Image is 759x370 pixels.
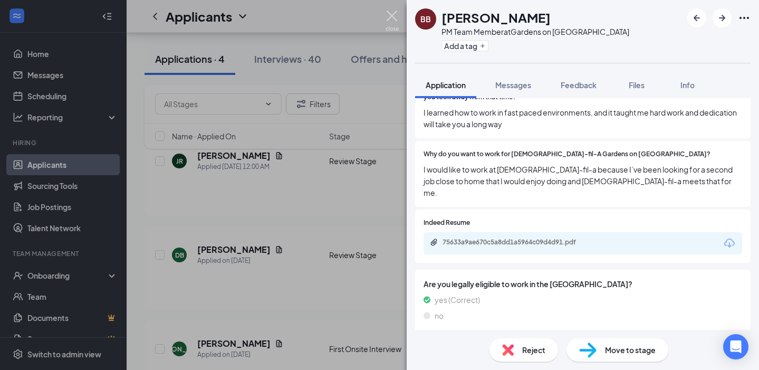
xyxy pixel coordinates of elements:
span: Info [680,80,695,90]
span: no [435,310,444,321]
span: Feedback [561,80,597,90]
span: Indeed Resume [424,218,470,228]
span: I would like to work at [DEMOGRAPHIC_DATA]-fil-a because I’ve been looking for a second job close... [424,164,742,198]
button: PlusAdd a tag [441,40,488,51]
svg: Plus [479,43,486,49]
svg: Download [723,237,736,250]
span: yes (Correct) [435,294,480,306]
span: Application [426,80,466,90]
button: ArrowLeftNew [687,8,706,27]
span: Move to stage [605,344,656,356]
svg: Paperclip [430,238,438,246]
div: Open Intercom Messenger [723,334,748,359]
svg: ArrowRight [716,12,728,24]
svg: Ellipses [738,12,751,24]
span: Files [629,80,645,90]
div: PM Team Member at Gardens on [GEOGRAPHIC_DATA] [441,26,629,37]
span: Reject [522,344,545,356]
span: Are you legally eligible to work in the [GEOGRAPHIC_DATA]? [424,278,742,290]
a: Paperclip75633a9ae670c5a8dd1a5964c09d4d91.pdf [430,238,601,248]
span: I learned how to work in fast paced environments, and it taught me hard work and dedication will ... [424,107,742,130]
span: Why do you want to work for [DEMOGRAPHIC_DATA]-fil-A Gardens on [GEOGRAPHIC_DATA]? [424,149,710,159]
div: 75633a9ae670c5a8dd1a5964c09d4d91.pdf [443,238,590,246]
span: Messages [495,80,531,90]
h1: [PERSON_NAME] [441,8,551,26]
svg: ArrowLeftNew [690,12,703,24]
button: ArrowRight [713,8,732,27]
div: BB [420,14,431,24]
